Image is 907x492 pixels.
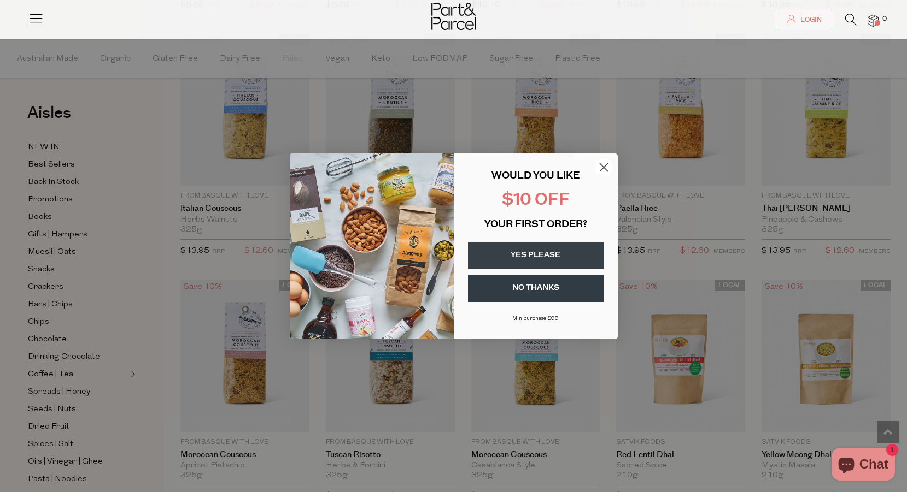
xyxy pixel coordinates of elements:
span: Login [798,15,822,25]
span: Min purchase $99 [512,316,559,322]
span: YOUR FIRST ORDER? [484,220,587,230]
button: Close dialog [594,158,613,177]
span: WOULD YOU LIKE [491,171,580,181]
img: Part&Parcel [431,3,476,30]
span: $10 OFF [502,192,570,209]
img: 43fba0fb-7538-40bc-babb-ffb1a4d097bc.jpeg [290,153,454,339]
inbox-online-store-chat: Shopify online store chat [828,448,898,483]
button: NO THANKS [468,275,604,302]
span: 0 [880,14,890,24]
a: 0 [868,15,879,26]
button: YES PLEASE [468,242,604,269]
a: Login [775,10,834,29]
